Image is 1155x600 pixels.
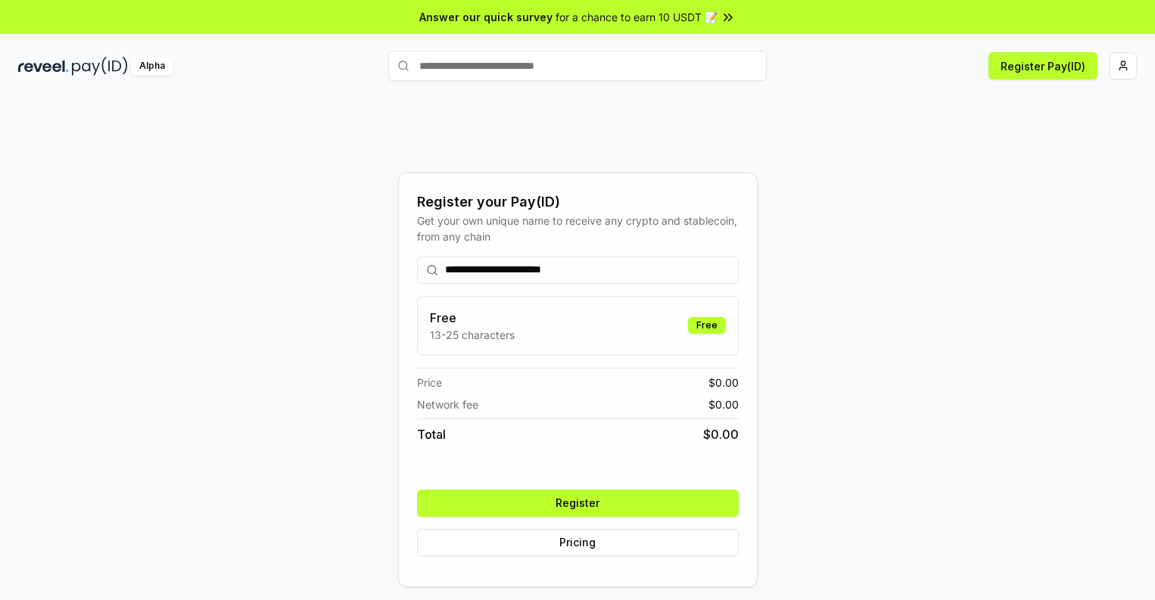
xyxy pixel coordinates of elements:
[708,375,739,390] span: $ 0.00
[417,213,739,244] div: Get your own unique name to receive any crypto and stablecoin, from any chain
[417,425,446,443] span: Total
[688,317,726,334] div: Free
[419,9,553,25] span: Answer our quick survey
[417,191,739,213] div: Register your Pay(ID)
[72,57,128,76] img: pay_id
[556,9,718,25] span: for a chance to earn 10 USDT 📝
[708,396,739,412] span: $ 0.00
[430,327,515,343] p: 13-25 characters
[131,57,173,76] div: Alpha
[417,375,442,390] span: Price
[703,425,739,443] span: $ 0.00
[430,309,515,327] h3: Free
[417,396,478,412] span: Network fee
[417,490,739,517] button: Register
[988,52,1097,79] button: Register Pay(ID)
[417,529,739,556] button: Pricing
[18,57,69,76] img: reveel_dark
